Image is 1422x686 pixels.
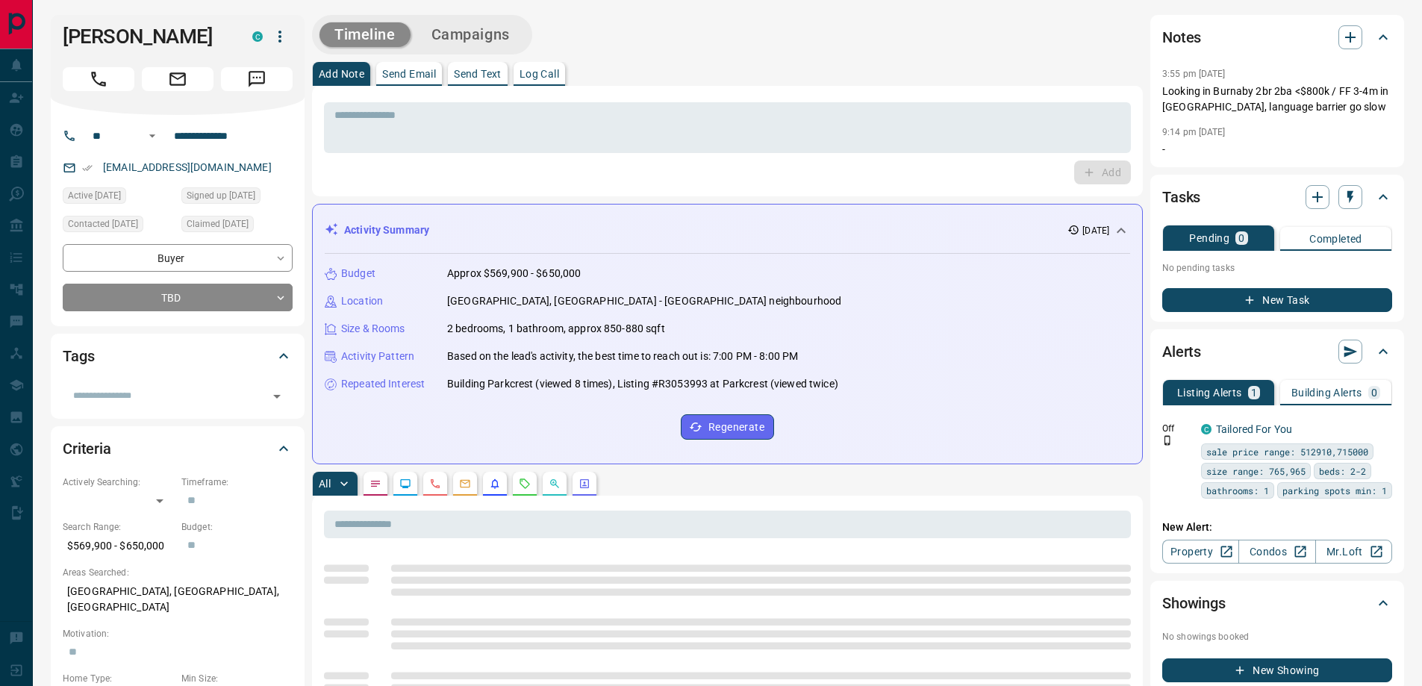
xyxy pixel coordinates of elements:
p: Completed [1309,234,1362,244]
div: Sun Oct 12 2025 [181,216,293,237]
span: Claimed [DATE] [187,216,249,231]
p: 2 bedrooms, 1 bathroom, approx 850-880 sqft [447,321,665,337]
div: Showings [1162,585,1392,621]
button: New Showing [1162,658,1392,682]
p: 0 [1371,387,1377,398]
svg: Notes [369,478,381,490]
div: Sun Oct 12 2025 [63,216,174,237]
span: parking spots min: 1 [1282,483,1387,498]
h2: Notes [1162,25,1201,49]
svg: Push Notification Only [1162,435,1173,446]
svg: Lead Browsing Activity [399,478,411,490]
p: Location [341,293,383,309]
p: Activity Pattern [341,349,414,364]
svg: Calls [429,478,441,490]
a: Property [1162,540,1239,564]
div: condos.ca [252,31,263,42]
div: Criteria [63,431,293,467]
p: Size & Rooms [341,321,405,337]
p: Repeated Interest [341,376,425,392]
div: Notes [1162,19,1392,55]
button: Campaigns [417,22,525,47]
svg: Emails [459,478,471,490]
div: TBD [63,284,293,311]
p: Based on the lead's activity, the best time to reach out is: 7:00 PM - 8:00 PM [447,349,798,364]
a: Mr.Loft [1315,540,1392,564]
p: Send Text [454,69,502,79]
h2: Alerts [1162,340,1201,364]
div: Activity Summary[DATE] [325,216,1130,244]
span: bathrooms: 1 [1206,483,1269,498]
svg: Email Verified [82,163,93,173]
div: Alerts [1162,334,1392,369]
p: Pending [1189,233,1229,243]
p: Areas Searched: [63,566,293,579]
a: Condos [1238,540,1315,564]
svg: Listing Alerts [489,478,501,490]
svg: Agent Actions [579,478,590,490]
button: Regenerate [681,414,774,440]
svg: Opportunities [549,478,561,490]
span: Email [142,67,213,91]
p: Listing Alerts [1177,387,1242,398]
h2: Criteria [63,437,111,461]
p: Looking in Burnaby 2br 2ba <$800k / FF 3-4m in [GEOGRAPHIC_DATA], language barrier go slow [1162,84,1392,115]
svg: Requests [519,478,531,490]
p: Min Size: [181,672,293,685]
p: Send Email [382,69,436,79]
p: [DATE] [1082,224,1109,237]
p: Approx $569,900 - $650,000 [447,266,581,281]
span: Contacted [DATE] [68,216,138,231]
div: Tags [63,338,293,374]
p: Activity Summary [344,222,429,238]
p: [GEOGRAPHIC_DATA], [GEOGRAPHIC_DATA], [GEOGRAPHIC_DATA] [63,579,293,620]
p: $569,900 - $650,000 [63,534,174,558]
p: Search Range: [63,520,174,534]
span: Call [63,67,134,91]
p: [GEOGRAPHIC_DATA], [GEOGRAPHIC_DATA] - [GEOGRAPHIC_DATA] neighbourhood [447,293,841,309]
div: condos.ca [1201,424,1211,434]
button: Timeline [319,22,411,47]
button: Open [266,386,287,407]
a: [EMAIL_ADDRESS][DOMAIN_NAME] [103,161,272,173]
p: 3:55 pm [DATE] [1162,69,1226,79]
span: Message [221,67,293,91]
h1: [PERSON_NAME] [63,25,230,49]
span: Signed up [DATE] [187,188,255,203]
p: Log Call [520,69,559,79]
span: Active [DATE] [68,188,121,203]
p: No pending tasks [1162,257,1392,279]
p: Actively Searching: [63,475,174,489]
p: Off [1162,422,1192,435]
p: Building Alerts [1291,387,1362,398]
div: Tasks [1162,179,1392,215]
button: Open [143,127,161,145]
span: size range: 765,965 [1206,464,1306,478]
p: No showings booked [1162,630,1392,643]
p: 9:14 pm [DATE] [1162,127,1226,137]
span: sale price range: 512910,715000 [1206,444,1368,459]
h2: Tasks [1162,185,1200,209]
h2: Tags [63,344,94,368]
h2: Showings [1162,591,1226,615]
p: Motivation: [63,627,293,640]
div: Sun Oct 12 2025 [181,187,293,208]
p: New Alert: [1162,520,1392,535]
p: Budget: [181,520,293,534]
p: Add Note [319,69,364,79]
a: Tailored For You [1216,423,1292,435]
button: New Task [1162,288,1392,312]
p: Timeframe: [181,475,293,489]
div: Sun Oct 12 2025 [63,187,174,208]
p: All [319,478,331,489]
p: 0 [1238,233,1244,243]
p: Building Parkcrest (viewed 8 times), Listing #R3053993 at Parkcrest (viewed twice) [447,376,838,392]
p: Home Type: [63,672,174,685]
p: 1 [1251,387,1257,398]
div: Buyer [63,244,293,272]
span: beds: 2-2 [1319,464,1366,478]
p: Budget [341,266,375,281]
p: - [1162,142,1392,158]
